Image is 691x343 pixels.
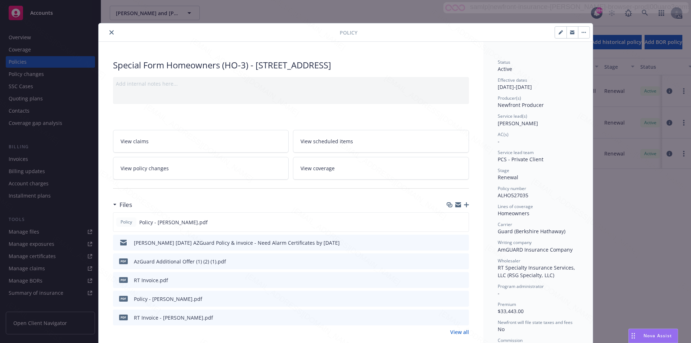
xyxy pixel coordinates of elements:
button: preview file [460,295,466,303]
h3: Files [119,200,132,209]
a: View all [450,328,469,336]
span: View scheduled items [301,137,353,145]
span: Nova Assist [643,333,672,339]
span: Effective dates [498,77,527,83]
button: download file [448,218,453,226]
span: - [498,138,500,145]
button: download file [448,239,454,247]
a: View scheduled items [293,130,469,153]
span: Lines of coverage [498,203,533,209]
span: Guard (Berkshire Hathaway) [498,228,565,235]
span: pdf [119,296,128,301]
span: No [498,326,505,333]
span: Stage [498,167,509,173]
div: RT Invoice.pdf [134,276,168,284]
span: View policy changes [121,164,169,172]
button: download file [448,314,454,321]
span: Newfront will file state taxes and fees [498,319,573,325]
button: preview file [460,276,466,284]
div: Drag to move [629,329,638,343]
span: Program administrator [498,283,544,289]
button: close [107,28,116,37]
span: $33,443.00 [498,308,524,315]
div: AzGuard Additional Offer (1) (2) (1).pdf [134,258,226,265]
span: View claims [121,137,149,145]
button: Nova Assist [628,329,678,343]
span: Carrier [498,221,512,227]
div: [DATE] - [DATE] [498,77,578,91]
span: Writing company [498,239,532,245]
span: pdf [119,258,128,264]
span: Policy number [498,185,526,191]
span: pdf [119,277,128,283]
button: download file [448,295,454,303]
div: Files [113,200,132,209]
span: Status [498,59,510,65]
span: pdf [119,315,128,320]
span: Newfront Producer [498,101,544,108]
span: [PERSON_NAME] [498,120,538,127]
span: ALHO527035 [498,192,528,199]
button: preview file [460,239,466,247]
span: Policy [340,29,357,36]
button: download file [448,276,454,284]
div: Add internal notes here... [116,80,466,87]
div: [PERSON_NAME] [DATE] AZGuard Policy & invoice - Need Alarm Certificates by [DATE] [134,239,340,247]
span: RT Specialty Insurance Services, LLC (RSG Specialty, LLC) [498,264,577,279]
span: Policy [119,219,134,225]
span: Premium [498,301,516,307]
span: PCS - Private Client [498,156,543,163]
span: Homeowners [498,210,529,217]
div: Policy - [PERSON_NAME].pdf [134,295,202,303]
button: preview file [460,258,466,265]
button: preview file [459,218,466,226]
span: Service lead team [498,149,534,155]
a: View coverage [293,157,469,180]
a: View claims [113,130,289,153]
span: Policy - [PERSON_NAME].pdf [139,218,208,226]
span: Wholesaler [498,258,520,264]
button: preview file [460,314,466,321]
button: download file [448,258,454,265]
span: Active [498,66,512,72]
span: AmGUARD Insurance Company [498,246,573,253]
span: AC(s) [498,131,509,137]
span: View coverage [301,164,335,172]
a: View policy changes [113,157,289,180]
div: RT Invoice - [PERSON_NAME].pdf [134,314,213,321]
span: Service lead(s) [498,113,527,119]
span: Producer(s) [498,95,521,101]
span: Renewal [498,174,518,181]
div: Special Form Homeowners (HO-3) - [STREET_ADDRESS] [113,59,469,71]
span: - [498,290,500,297]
